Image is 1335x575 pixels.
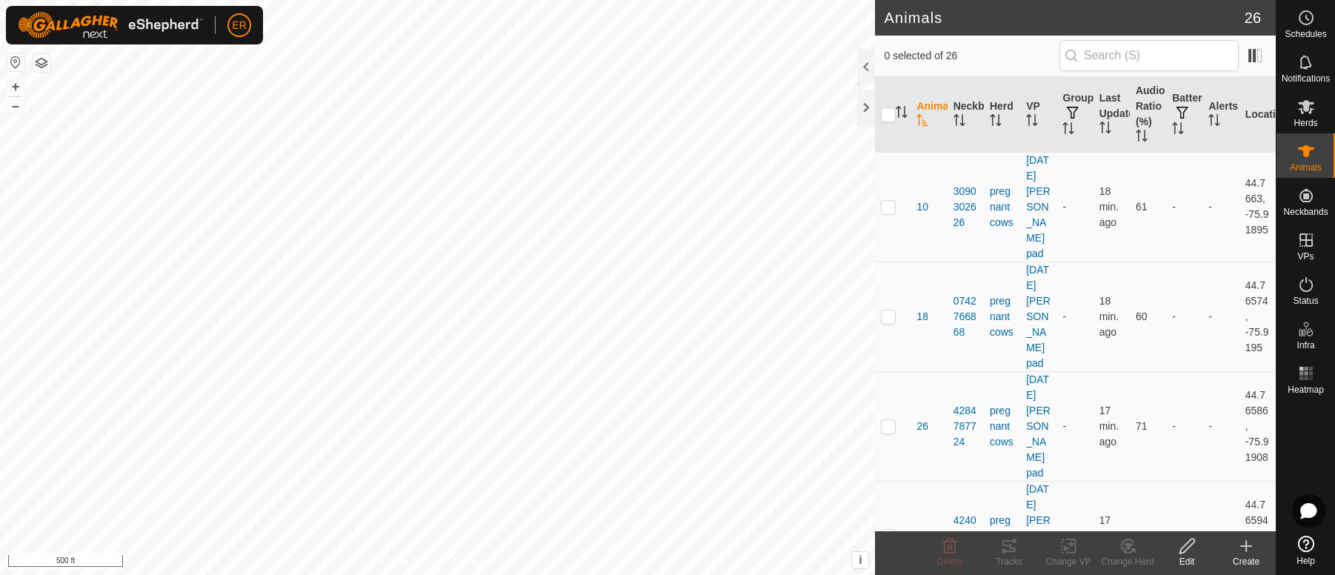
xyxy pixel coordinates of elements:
span: Aug 19, 2025, 6:20 PM [1099,514,1119,557]
span: 10 [916,199,928,215]
td: 44.7663, -75.91895 [1239,152,1276,262]
p-sorticon: Activate to sort [1099,124,1111,136]
span: i [859,554,862,566]
span: Heatmap [1288,385,1324,394]
span: ER [232,18,246,33]
a: [DATE] [PERSON_NAME] pad [1026,264,1051,369]
div: 4284787724 [953,403,978,450]
p-sorticon: Activate to sort [1026,116,1038,128]
td: - [1166,371,1202,481]
img: Gallagher Logo [18,12,203,39]
div: Change Herd [1098,555,1157,568]
p-sorticon: Activate to sort [916,116,928,128]
th: VP [1020,77,1056,153]
div: Edit [1157,555,1216,568]
p-sorticon: Activate to sort [1062,124,1074,136]
th: Audio Ratio (%) [1130,77,1166,153]
span: Aug 19, 2025, 6:20 PM [1099,185,1119,228]
div: Change VP [1039,555,1098,568]
th: Alerts [1202,77,1239,153]
p-sorticon: Activate to sort [1172,124,1184,136]
td: 44.76586, -75.91908 [1239,371,1276,481]
td: - [1056,262,1093,371]
span: 61 [1136,201,1148,213]
td: - [1202,152,1239,262]
button: – [7,97,24,115]
p-sorticon: Activate to sort [1208,116,1220,128]
span: VPs [1297,252,1314,261]
div: 4240204370 [953,513,978,559]
span: 26 [1245,7,1261,29]
div: 0742766868 [953,293,978,340]
span: Notifications [1282,74,1330,83]
p-sorticon: Activate to sort [1136,132,1148,144]
span: Schedules [1285,30,1326,39]
span: Status [1293,296,1318,305]
td: - [1056,152,1093,262]
div: pregnant cows [990,184,1014,230]
span: 0 selected of 26 [884,48,1059,64]
th: Neckband [948,77,984,153]
span: Neckbands [1283,207,1328,216]
div: 3090302626 [953,184,978,230]
td: - [1056,371,1093,481]
button: i [852,552,868,568]
p-sorticon: Activate to sort [896,108,908,120]
button: + [7,78,24,96]
div: Tracks [979,555,1039,568]
th: Last Updated [1093,77,1130,153]
a: [DATE] [PERSON_NAME] pad [1026,373,1051,479]
span: 18 [916,309,928,325]
a: Privacy Policy [379,556,435,569]
span: Delete [937,556,963,567]
span: 71 [1136,420,1148,432]
th: Battery [1166,77,1202,153]
span: Animals [1290,163,1322,172]
span: Aug 19, 2025, 6:20 PM [1099,295,1119,338]
a: Help [1276,530,1335,571]
a: Contact Us [452,556,496,569]
button: Map Layers [33,54,50,72]
th: Herd [984,77,1020,153]
h2: Animals [884,9,1244,27]
th: Animal [910,77,947,153]
td: - [1166,262,1202,371]
div: pregnant cows [990,403,1014,450]
input: Search (S) [1059,40,1239,71]
div: pregnant cows [990,513,1014,559]
button: Reset Map [7,53,24,71]
p-sorticon: Activate to sort [953,116,965,128]
span: 59 [1136,530,1148,542]
span: 26 [916,419,928,434]
span: Infra [1296,341,1314,350]
p-sorticon: Activate to sort [990,116,1002,128]
td: - [1202,262,1239,371]
td: - [1202,371,1239,481]
div: Create [1216,555,1276,568]
span: Aug 19, 2025, 6:20 PM [1099,405,1119,448]
td: 44.76574, -75.9195 [1239,262,1276,371]
th: Location [1239,77,1276,153]
span: Herds [1294,119,1317,127]
span: 33 [916,528,928,544]
a: [DATE] [PERSON_NAME] pad [1026,154,1051,259]
span: 60 [1136,310,1148,322]
td: - [1166,152,1202,262]
span: Help [1296,556,1315,565]
th: Groups [1056,77,1093,153]
div: pregnant cows [990,293,1014,340]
